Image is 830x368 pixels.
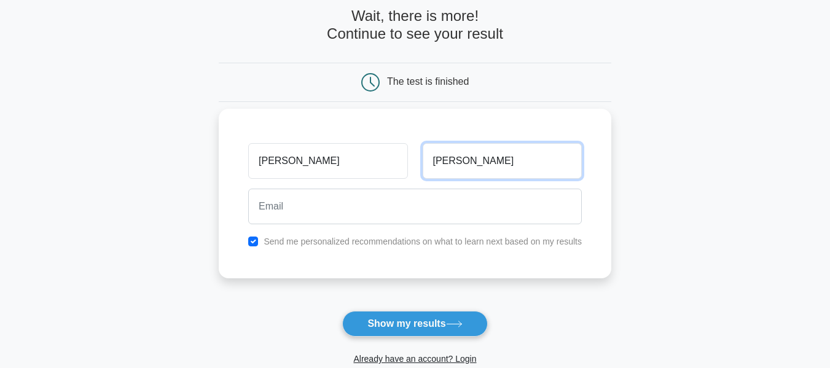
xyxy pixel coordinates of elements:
label: Send me personalized recommendations on what to learn next based on my results [264,237,582,246]
h4: Wait, there is more! Continue to see your result [219,7,611,43]
input: First name [248,143,407,179]
input: Email [248,189,582,224]
button: Show my results [342,311,487,337]
div: The test is finished [387,76,469,87]
input: Last name [423,143,582,179]
a: Already have an account? Login [353,354,476,364]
